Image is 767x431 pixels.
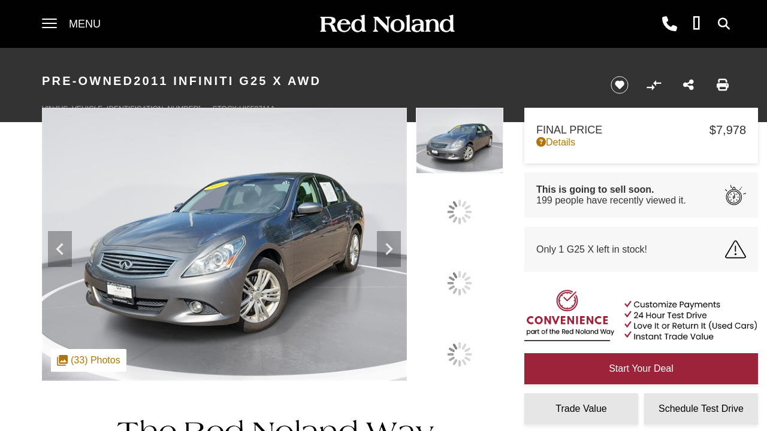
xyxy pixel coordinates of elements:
button: Save vehicle [606,75,633,95]
span: Start Your Deal [609,363,674,374]
span: Final Price [536,124,709,136]
span: VIN: [42,105,56,113]
a: Trade Value [524,393,638,424]
a: Print this Pre-Owned 2011 INFINITI G25 X AWD [717,78,729,92]
a: Final Price $7,978 [536,123,746,137]
a: Start Your Deal [524,353,758,384]
a: Share this Pre-Owned 2011 INFINITI G25 X AWD [683,78,694,92]
span: Stock: [213,105,239,113]
a: Schedule Test Drive [644,393,758,424]
button: Compare vehicle [645,76,663,94]
span: Schedule Test Drive [659,403,744,414]
span: This is going to sell soon. [536,184,686,195]
span: [US_VEHICLE_IDENTIFICATION_NUMBER] [56,105,200,113]
span: UI650711A [239,105,275,113]
span: $7,978 [709,123,746,137]
img: Used 2011 Gray INFINITI X image 1 [42,108,407,381]
img: Red Noland Auto Group [318,14,455,35]
span: Trade Value [555,403,606,414]
span: Only 1 G25 X left in stock! [536,244,647,255]
div: (33) Photos [51,349,126,372]
span: 199 people have recently viewed it. [536,195,686,206]
img: Used 2011 Gray INFINITI X image 1 [416,108,503,174]
h1: 2011 INFINITI G25 X AWD [42,57,590,105]
strong: Pre-Owned [42,74,134,87]
a: Details [536,137,746,148]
